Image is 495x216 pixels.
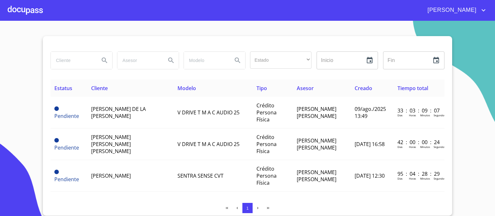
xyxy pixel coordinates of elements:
button: Search [163,53,179,68]
div: ​ [250,51,311,69]
span: Tiempo total [397,85,428,92]
p: Dias [397,145,403,149]
button: account of current user [423,5,487,15]
p: Minutos [420,145,430,149]
span: [PERSON_NAME] DE LA [PERSON_NAME] [91,105,146,120]
span: Tipo [256,85,267,92]
p: Segundos [434,145,445,149]
span: [PERSON_NAME] [PERSON_NAME] [297,137,336,151]
p: Segundos [434,113,445,117]
input: search [184,52,227,69]
span: Crédito Persona Física [256,102,277,123]
p: Horas [409,177,416,180]
p: Minutos [420,113,430,117]
span: SENTRA SENSE CVT [177,172,224,179]
button: 1 [242,203,253,213]
p: 95 : 04 : 28 : 29 [397,170,441,177]
input: search [51,52,94,69]
button: Search [230,53,245,68]
p: Horas [409,145,416,149]
span: [DATE] 12:30 [355,172,385,179]
p: Horas [409,113,416,117]
span: [PERSON_NAME] [91,172,131,179]
span: Pendiente [54,106,59,111]
p: Minutos [420,177,430,180]
span: [DATE] 16:58 [355,141,385,148]
span: [PERSON_NAME] [PERSON_NAME] [297,105,336,120]
span: Pendiente [54,112,79,120]
span: Cliente [91,85,108,92]
p: Dias [397,113,403,117]
span: 1 [246,206,248,211]
span: Asesor [297,85,314,92]
span: V DRIVE T M A C AUDIO 25 [177,109,240,116]
span: Estatus [54,85,72,92]
span: Creado [355,85,372,92]
span: Pendiente [54,138,59,143]
span: [PERSON_NAME] [PERSON_NAME] [297,169,336,183]
span: Modelo [177,85,196,92]
p: 42 : 00 : 00 : 24 [397,139,441,146]
p: Dias [397,177,403,180]
input: search [117,52,161,69]
span: Crédito Persona Física [256,134,277,155]
button: Search [97,53,112,68]
span: [PERSON_NAME] [PERSON_NAME] [PERSON_NAME] [91,134,131,155]
span: Crédito Persona Física [256,165,277,186]
span: Pendiente [54,170,59,174]
p: Segundos [434,177,445,180]
span: Pendiente [54,144,79,151]
span: 09/ago./2025 13:49 [355,105,386,120]
p: 33 : 03 : 09 : 07 [397,107,441,114]
span: [PERSON_NAME] [423,5,480,15]
span: V DRIVE T M A C AUDIO 25 [177,141,240,148]
span: Pendiente [54,176,79,183]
